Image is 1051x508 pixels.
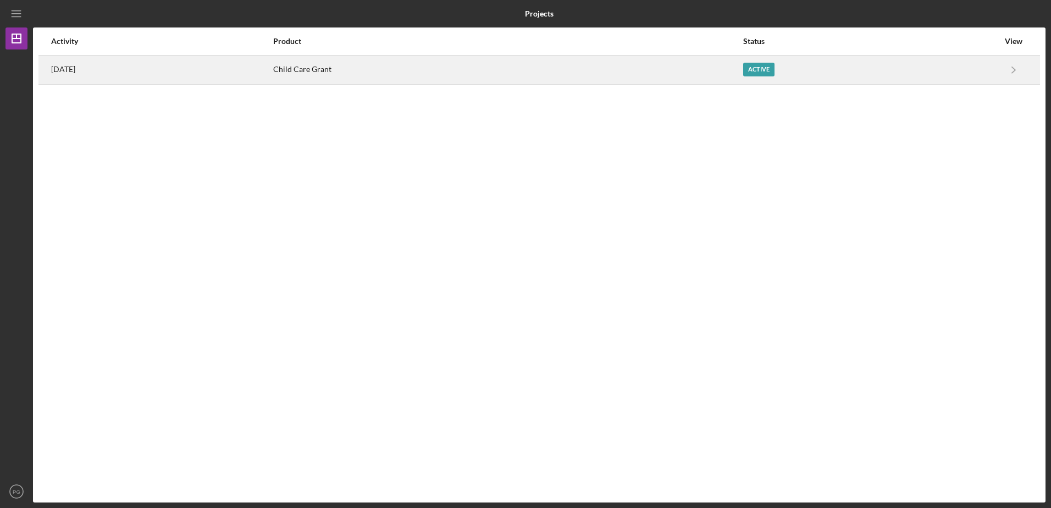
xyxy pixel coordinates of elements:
[5,481,27,503] button: PG
[51,37,272,46] div: Activity
[273,37,742,46] div: Product
[51,65,75,74] time: 2025-08-28 19:55
[1000,37,1027,46] div: View
[273,56,742,84] div: Child Care Grant
[525,9,554,18] b: Projects
[743,37,999,46] div: Status
[743,63,775,76] div: Active
[13,489,20,495] text: PG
